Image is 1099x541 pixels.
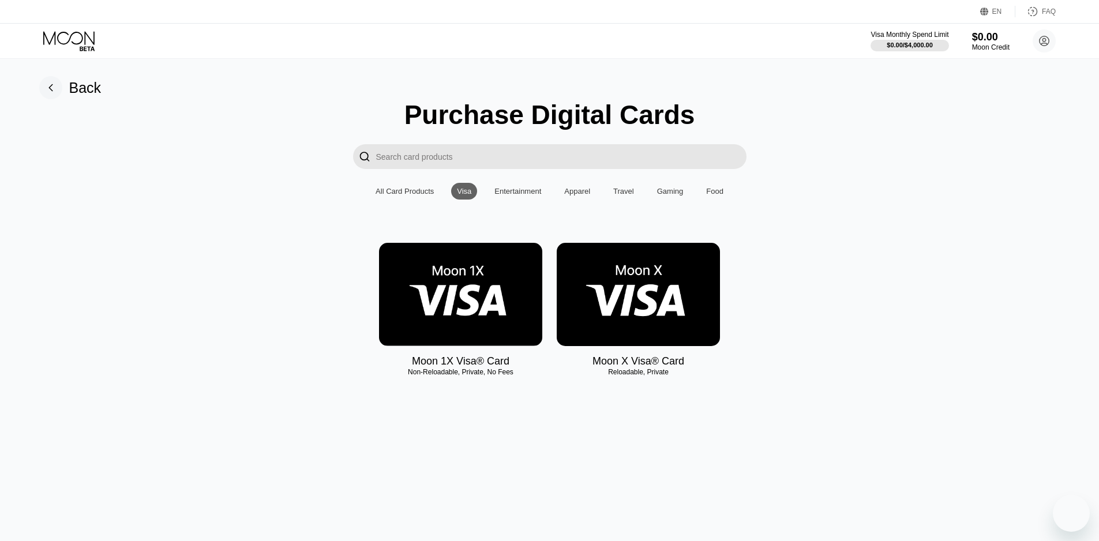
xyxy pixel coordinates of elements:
[972,31,1010,51] div: $0.00Moon Credit
[376,144,747,169] input: Search card products
[69,80,102,96] div: Back
[651,183,689,200] div: Gaming
[657,187,684,196] div: Gaming
[353,144,376,169] div: 
[558,183,596,200] div: Apparel
[412,355,509,367] div: Moon 1X Visa® Card
[39,76,102,99] div: Back
[457,187,471,196] div: Visa
[1015,6,1056,17] div: FAQ
[370,183,440,200] div: All Card Products
[706,187,723,196] div: Food
[489,183,547,200] div: Entertainment
[404,99,695,130] div: Purchase Digital Cards
[557,368,720,376] div: Reloadable, Private
[972,43,1010,51] div: Moon Credit
[379,368,542,376] div: Non-Reloadable, Private, No Fees
[871,31,948,39] div: Visa Monthly Spend Limit
[1042,7,1056,16] div: FAQ
[972,31,1010,43] div: $0.00
[564,187,590,196] div: Apparel
[451,183,477,200] div: Visa
[980,6,1015,17] div: EN
[592,355,684,367] div: Moon X Visa® Card
[992,7,1002,16] div: EN
[376,187,434,196] div: All Card Products
[871,31,948,51] div: Visa Monthly Spend Limit$0.00/$4,000.00
[887,42,933,48] div: $0.00 / $4,000.00
[359,150,370,163] div: 
[494,187,541,196] div: Entertainment
[607,183,640,200] div: Travel
[700,183,729,200] div: Food
[613,187,634,196] div: Travel
[1053,495,1090,532] iframe: לחצן לפתיחת חלון הודעות הטקסט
